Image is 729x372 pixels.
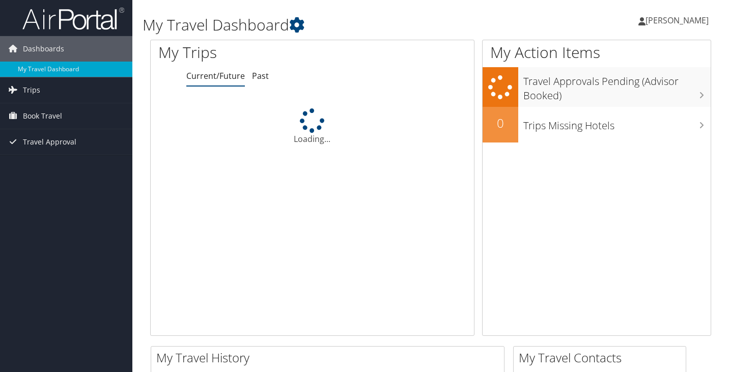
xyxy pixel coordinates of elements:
a: [PERSON_NAME] [638,5,719,36]
h2: My Travel Contacts [519,349,686,366]
h1: My Action Items [483,42,711,63]
div: Loading... [151,108,474,145]
h2: 0 [483,115,518,132]
span: Trips [23,77,40,103]
span: [PERSON_NAME] [646,15,709,26]
span: Travel Approval [23,129,76,155]
a: Travel Approvals Pending (Advisor Booked) [483,67,711,106]
a: Current/Future [186,70,245,81]
a: Past [252,70,269,81]
img: airportal-logo.png [22,7,124,31]
h1: My Travel Dashboard [143,14,527,36]
a: 0Trips Missing Hotels [483,107,711,142]
h3: Trips Missing Hotels [523,113,711,133]
span: Dashboards [23,36,64,62]
span: Book Travel [23,103,62,129]
h3: Travel Approvals Pending (Advisor Booked) [523,69,711,103]
h2: My Travel History [156,349,504,366]
h1: My Trips [158,42,331,63]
